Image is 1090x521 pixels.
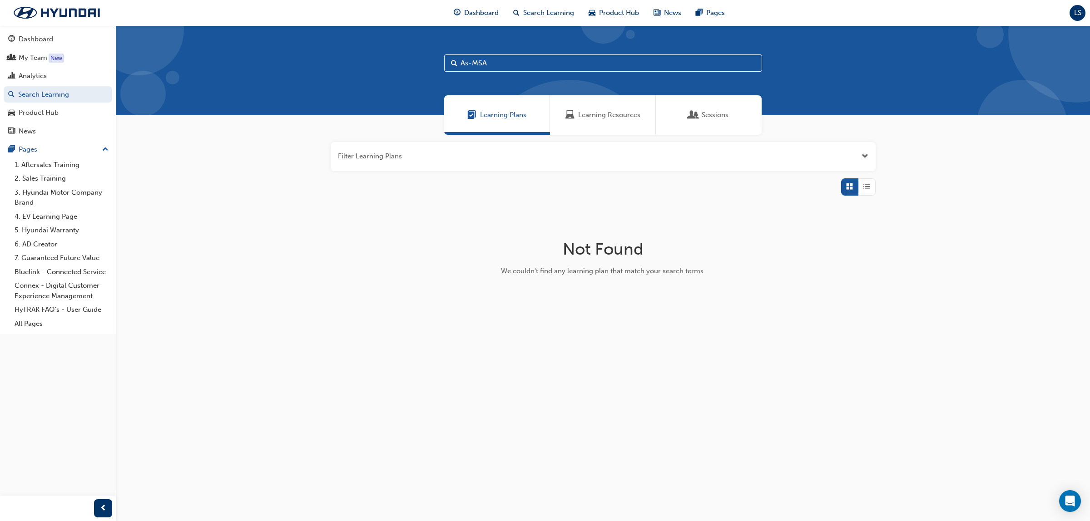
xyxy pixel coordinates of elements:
[846,182,853,192] span: Grid
[444,54,762,72] input: Search...
[11,237,112,251] a: 6. AD Creator
[444,95,550,135] a: Learning PlansLearning Plans
[8,54,15,62] span: people-icon
[664,8,681,18] span: News
[459,239,747,259] h1: Not Found
[4,141,112,158] button: Pages
[11,303,112,317] a: HyTRAK FAQ's - User Guide
[19,71,47,81] div: Analytics
[656,95,762,135] a: SessionsSessions
[11,172,112,186] a: 2. Sales Training
[1074,8,1081,18] span: LS
[646,4,689,22] a: news-iconNews
[599,8,639,18] span: Product Hub
[8,128,15,136] span: news-icon
[100,503,107,514] span: prev-icon
[506,4,581,22] a: search-iconSearch Learning
[4,68,112,84] a: Analytics
[19,126,36,137] div: News
[4,104,112,121] a: Product Hub
[4,31,112,48] a: Dashboard
[4,86,112,103] a: Search Learning
[654,7,660,19] span: news-icon
[11,251,112,265] a: 7. Guaranteed Future Value
[8,91,15,99] span: search-icon
[5,3,109,22] img: Trak
[8,146,15,154] span: pages-icon
[1059,490,1081,512] div: Open Intercom Messenger
[689,110,698,120] span: Sessions
[863,182,870,192] span: List
[19,144,37,155] div: Pages
[49,54,64,63] div: Tooltip anchor
[589,7,595,19] span: car-icon
[19,34,53,44] div: Dashboard
[11,210,112,224] a: 4. EV Learning Page
[8,72,15,80] span: chart-icon
[696,7,703,19] span: pages-icon
[19,108,59,118] div: Product Hub
[19,53,47,63] div: My Team
[11,223,112,237] a: 5. Hyundai Warranty
[467,110,476,120] span: Learning Plans
[11,317,112,331] a: All Pages
[446,4,506,22] a: guage-iconDashboard
[451,58,457,69] span: Search
[102,144,109,156] span: up-icon
[578,110,640,120] span: Learning Resources
[480,110,526,120] span: Learning Plans
[8,109,15,117] span: car-icon
[11,265,112,279] a: Bluelink - Connected Service
[11,186,112,210] a: 3. Hyundai Motor Company Brand
[454,7,461,19] span: guage-icon
[8,35,15,44] span: guage-icon
[862,151,868,162] button: Open the filter
[513,7,520,19] span: search-icon
[4,49,112,66] a: My Team
[706,8,725,18] span: Pages
[581,4,646,22] a: car-iconProduct Hub
[1070,5,1085,21] button: LS
[523,8,574,18] span: Search Learning
[550,95,656,135] a: Learning ResourcesLearning Resources
[4,123,112,140] a: News
[11,279,112,303] a: Connex - Digital Customer Experience Management
[11,158,112,172] a: 1. Aftersales Training
[689,4,732,22] a: pages-iconPages
[459,266,747,276] div: We couldn't find any learning plan that match your search terms.
[702,110,728,120] span: Sessions
[464,8,499,18] span: Dashboard
[4,29,112,141] button: DashboardMy TeamAnalyticsSearch LearningProduct HubNews
[565,110,575,120] span: Learning Resources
